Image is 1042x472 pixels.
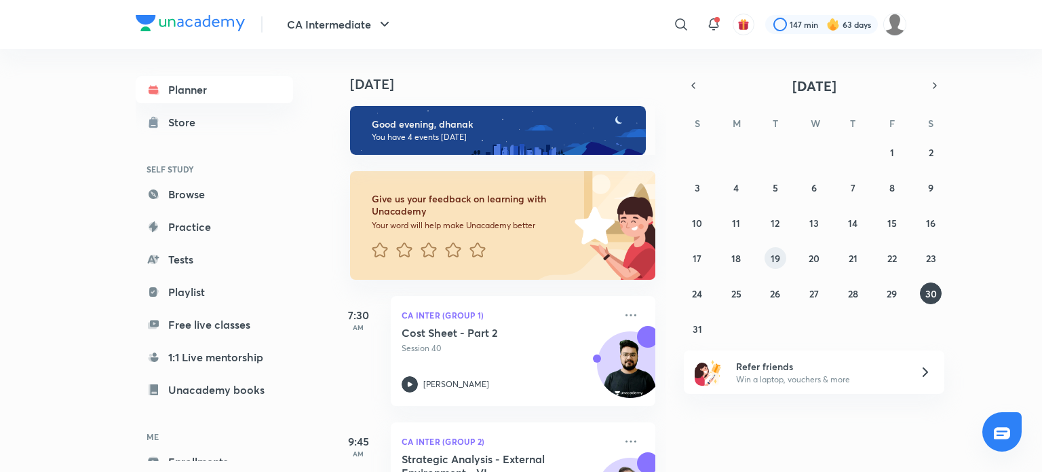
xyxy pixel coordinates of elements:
p: [PERSON_NAME] [423,378,489,391]
button: August 10, 2025 [687,212,708,234]
button: August 5, 2025 [765,177,786,198]
button: August 25, 2025 [725,283,747,304]
abbr: August 15, 2025 [887,217,897,230]
button: August 17, 2025 [687,247,708,269]
span: [DATE] [792,77,836,95]
button: August 27, 2025 [803,283,825,304]
button: August 15, 2025 [881,212,903,234]
button: August 4, 2025 [725,177,747,198]
abbr: August 18, 2025 [731,252,741,265]
button: August 31, 2025 [687,318,708,340]
abbr: Wednesday [811,117,820,130]
p: You have 4 events [DATE] [372,132,634,143]
abbr: Friday [889,117,895,130]
h4: [DATE] [350,76,669,92]
abbr: August 19, 2025 [771,252,780,265]
button: August 1, 2025 [881,141,903,163]
button: August 28, 2025 [842,283,864,304]
a: Practice [136,213,293,240]
abbr: August 17, 2025 [693,252,701,265]
img: avatar [737,18,750,31]
abbr: August 7, 2025 [851,181,855,194]
a: 1:1 Live mentorship [136,344,293,371]
button: August 8, 2025 [881,177,903,198]
img: referral [695,359,722,386]
button: August 16, 2025 [920,212,942,234]
abbr: August 14, 2025 [848,217,857,230]
p: AM [331,450,385,458]
a: Playlist [136,278,293,306]
h6: ME [136,425,293,448]
abbr: August 28, 2025 [848,287,858,300]
abbr: August 25, 2025 [731,287,741,300]
abbr: August 30, 2025 [925,287,937,300]
h6: Good evening, dhanak [372,118,634,130]
a: Tests [136,246,293,273]
img: dhanak [883,13,906,36]
button: August 7, 2025 [842,177,864,198]
a: Unacademy books [136,376,293,403]
button: August 14, 2025 [842,212,864,234]
abbr: August 8, 2025 [889,181,895,194]
h5: 9:45 [331,433,385,450]
abbr: August 12, 2025 [771,217,779,230]
abbr: Saturday [928,117,933,130]
a: Browse [136,181,293,208]
abbr: Monday [733,117,741,130]
a: Store [136,109,293,136]
button: avatar [733,14,754,35]
abbr: August 26, 2025 [770,287,780,300]
abbr: August 22, 2025 [887,252,897,265]
a: Company Logo [136,15,245,35]
button: August 19, 2025 [765,247,786,269]
button: August 12, 2025 [765,212,786,234]
img: streak [826,18,840,31]
button: August 30, 2025 [920,283,942,304]
abbr: August 29, 2025 [887,287,897,300]
button: August 11, 2025 [725,212,747,234]
a: Free live classes [136,311,293,338]
p: CA Inter (Group 1) [402,307,615,323]
abbr: Thursday [850,117,855,130]
button: August 22, 2025 [881,247,903,269]
button: August 26, 2025 [765,283,786,304]
p: AM [331,323,385,331]
abbr: August 4, 2025 [733,181,739,194]
button: August 6, 2025 [803,177,825,198]
abbr: August 24, 2025 [692,287,702,300]
abbr: Sunday [695,117,700,130]
abbr: August 21, 2025 [849,252,857,265]
abbr: August 9, 2025 [928,181,933,194]
p: CA Inter (Group 2) [402,433,615,450]
abbr: August 23, 2025 [926,252,936,265]
button: August 9, 2025 [920,177,942,198]
p: Session 40 [402,342,615,355]
button: [DATE] [703,76,925,95]
a: Planner [136,76,293,103]
button: August 29, 2025 [881,283,903,304]
abbr: August 6, 2025 [811,181,817,194]
h5: 7:30 [331,307,385,323]
img: feedback_image [528,171,655,280]
abbr: August 1, 2025 [890,146,894,159]
button: CA Intermediate [279,11,401,38]
img: Company Logo [136,15,245,31]
button: August 21, 2025 [842,247,864,269]
p: Your word will help make Unacademy better [372,220,570,231]
button: August 2, 2025 [920,141,942,163]
h6: Refer friends [736,359,903,374]
button: August 20, 2025 [803,247,825,269]
abbr: August 16, 2025 [926,217,935,230]
abbr: Tuesday [773,117,778,130]
button: August 18, 2025 [725,247,747,269]
button: August 24, 2025 [687,283,708,304]
button: August 3, 2025 [687,177,708,198]
abbr: August 13, 2025 [809,217,819,230]
button: August 13, 2025 [803,212,825,234]
abbr: August 20, 2025 [809,252,819,265]
button: August 23, 2025 [920,247,942,269]
abbr: August 27, 2025 [809,287,819,300]
abbr: August 5, 2025 [773,181,778,194]
abbr: August 11, 2025 [732,217,740,230]
abbr: August 2, 2025 [929,146,933,159]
